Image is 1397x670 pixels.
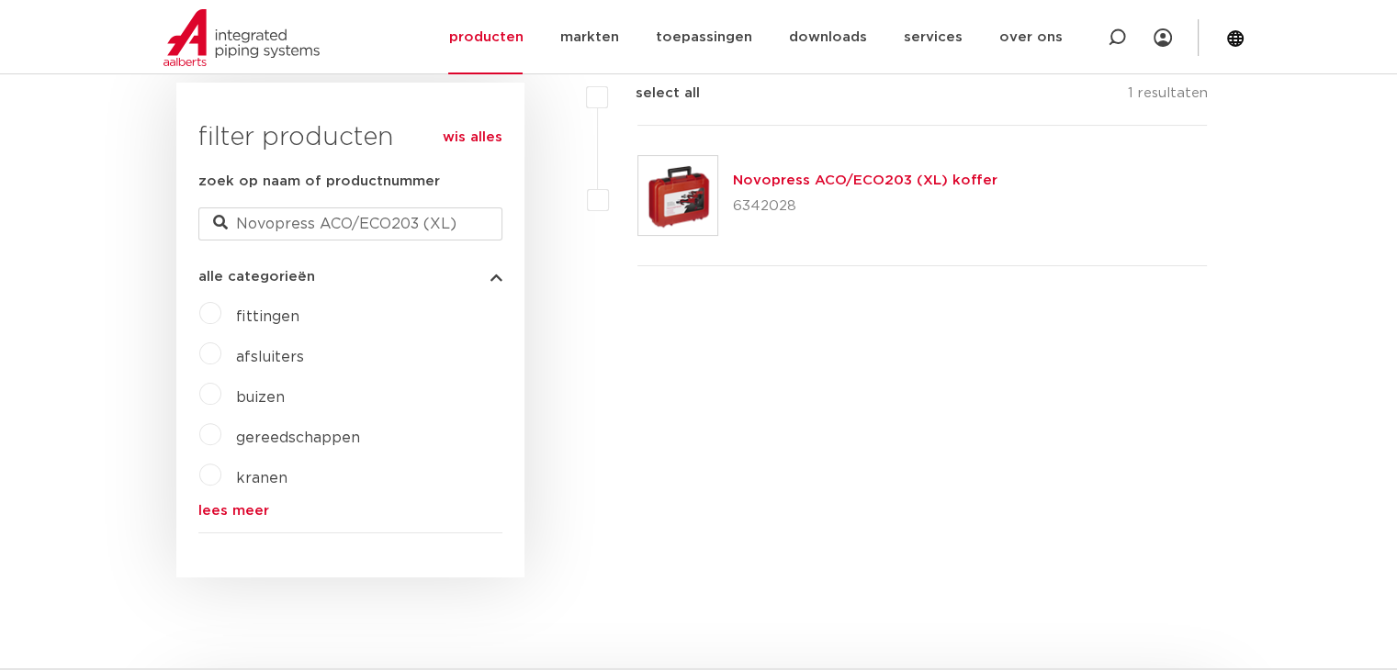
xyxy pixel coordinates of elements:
label: select all [608,83,700,105]
a: kranen [236,471,287,486]
p: 6342028 [733,192,997,221]
a: Novopress ACO/ECO203 (XL) koffer [733,173,997,187]
label: zoek op naam of productnummer [198,171,440,193]
img: Thumbnail for Novopress ACO/ECO203 (XL) koffer [638,156,717,235]
a: afsluiters [236,350,304,364]
h3: filter producten [198,119,502,156]
span: alle categorieën [198,270,315,284]
input: zoeken [198,207,502,240]
a: fittingen [236,309,299,324]
p: 1 resultaten [1127,83,1207,111]
a: lees meer [198,504,502,518]
a: buizen [236,390,285,405]
a: gereedschappen [236,430,360,445]
button: alle categorieën [198,270,502,284]
a: wis alles [443,127,502,149]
